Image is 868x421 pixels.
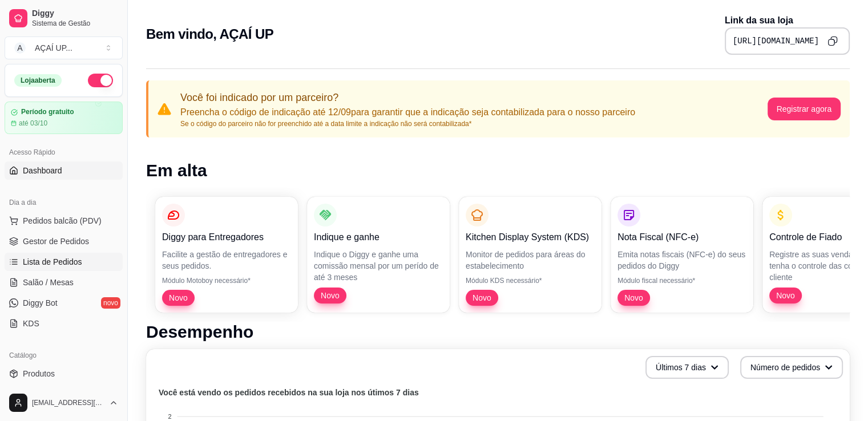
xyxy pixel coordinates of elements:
p: Indique e ganhe [314,230,443,244]
a: KDS [5,314,123,333]
p: Monitor de pedidos para áreas do estabelecimento [466,249,595,272]
button: Select a team [5,37,123,59]
span: [EMAIL_ADDRESS][DOMAIN_NAME] [32,398,104,407]
span: Salão / Mesas [23,277,74,288]
span: A [14,42,26,54]
p: Indique o Diggy e ganhe uma comissão mensal por um perído de até 3 meses [314,249,443,283]
p: Kitchen Display System (KDS) [466,230,595,244]
a: DiggySistema de Gestão [5,5,123,32]
p: Módulo fiscal necessário* [617,276,746,285]
button: Copy to clipboard [823,32,842,50]
tspan: 2 [168,413,171,420]
article: até 03/10 [19,119,47,128]
span: KDS [23,318,39,329]
button: Pedidos balcão (PDV) [5,212,123,230]
p: Facilite a gestão de entregadores e seus pedidos. [162,249,291,272]
span: Novo [164,292,192,303]
div: Loja aberta [14,74,62,87]
article: Período gratuito [21,108,74,116]
button: Número de pedidos [740,356,843,379]
p: Se o código do parceiro não for preenchido até a data limite a indicação não será contabilizada* [180,119,635,128]
button: Nota Fiscal (NFC-e)Emita notas fiscais (NFC-e) do seus pedidos do DiggyMódulo fiscal necessário*Novo [611,197,753,313]
a: Dashboard [5,161,123,180]
span: Novo [316,290,344,301]
text: Você está vendo os pedidos recebidos na sua loja nos útimos 7 dias [159,388,419,397]
a: Produtos [5,365,123,383]
span: Diggy [32,9,118,19]
p: Nota Fiscal (NFC-e) [617,230,746,244]
div: Catálogo [5,346,123,365]
a: Diggy Botnovo [5,294,123,312]
pre: [URL][DOMAIN_NAME] [733,35,819,47]
span: Pedidos balcão (PDV) [23,215,102,226]
button: Kitchen Display System (KDS)Monitor de pedidos para áreas do estabelecimentoMódulo KDS necessário... [459,197,601,313]
h2: Bem vindo, AÇAÍ UP [146,25,273,43]
button: Alterar Status [88,74,113,87]
button: [EMAIL_ADDRESS][DOMAIN_NAME] [5,389,123,416]
a: Lista de Pedidos [5,253,123,271]
p: Emita notas fiscais (NFC-e) do seus pedidos do Diggy [617,249,746,272]
span: Produtos [23,368,55,379]
p: Você foi indicado por um parceiro? [180,90,635,106]
div: Dia a dia [5,193,123,212]
span: Novo [772,290,800,301]
span: Dashboard [23,165,62,176]
button: Diggy para EntregadoresFacilite a gestão de entregadores e seus pedidos.Módulo Motoboy necessário... [155,197,298,313]
p: Módulo Motoboy necessário* [162,276,291,285]
div: Acesso Rápido [5,143,123,161]
a: Salão / Mesas [5,273,123,292]
h1: Em alta [146,160,850,181]
a: Período gratuitoaté 03/10 [5,102,123,134]
span: Novo [468,292,496,303]
p: Diggy para Entregadores [162,230,291,244]
div: AÇAÍ UP ... [35,42,72,54]
span: Sistema de Gestão [32,19,118,28]
span: Gestor de Pedidos [23,236,89,247]
span: Diggy Bot [23,297,58,309]
p: Módulo KDS necessário* [466,276,595,285]
p: Preencha o código de indicação até 12/09 para garantir que a indicação seja contabilizada para o ... [180,106,635,119]
span: Lista de Pedidos [23,256,82,268]
button: Últimos 7 dias [645,356,729,379]
span: Novo [620,292,648,303]
h1: Desempenho [146,322,850,342]
button: Indique e ganheIndique o Diggy e ganhe uma comissão mensal por um perído de até 3 mesesNovo [307,197,450,313]
button: Registrar agora [768,98,841,120]
p: Link da sua loja [725,14,850,27]
a: Gestor de Pedidos [5,232,123,250]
